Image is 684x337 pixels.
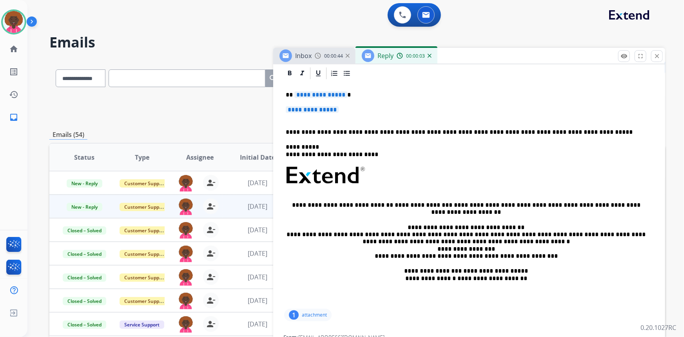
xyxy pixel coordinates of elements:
[67,203,102,211] span: New - Reply
[63,250,106,258] span: Closed – Solved
[3,11,25,33] img: avatar
[206,272,216,282] mat-icon: person_remove
[248,320,267,328] span: [DATE]
[67,179,102,188] span: New - Reply
[49,130,87,140] p: Emails (54)
[620,53,628,60] mat-icon: remove_red_eye
[328,67,340,79] div: Ordered List
[406,53,425,59] span: 00:00:03
[289,310,299,320] div: 1
[637,53,644,60] mat-icon: fullscreen
[640,323,676,332] p: 0.20.1027RC
[178,175,194,191] img: agent-avatar
[653,53,660,60] mat-icon: close
[9,44,18,54] mat-icon: home
[74,153,94,162] span: Status
[120,273,171,282] span: Customer Support
[63,321,106,329] span: Closed – Solved
[248,296,267,305] span: [DATE]
[324,53,343,59] span: 00:00:44
[206,319,216,329] mat-icon: person_remove
[206,202,216,211] mat-icon: person_remove
[9,90,18,99] mat-icon: history
[312,67,324,79] div: Underline
[178,293,194,309] img: agent-avatar
[178,246,194,262] img: agent-avatar
[49,35,665,50] h2: Emails
[206,178,216,188] mat-icon: person_remove
[206,296,216,305] mat-icon: person_remove
[240,153,275,162] span: Initial Date
[63,226,106,235] span: Closed – Solved
[269,74,278,83] mat-icon: search
[178,269,194,286] img: agent-avatar
[186,153,214,162] span: Assignee
[206,225,216,235] mat-icon: person_remove
[248,202,267,211] span: [DATE]
[63,273,106,282] span: Closed – Solved
[120,321,164,329] span: Service Support
[120,203,171,211] span: Customer Support
[178,316,194,333] img: agent-avatar
[9,113,18,122] mat-icon: inbox
[248,273,267,281] span: [DATE]
[296,67,308,79] div: Italic
[377,51,394,60] span: Reply
[178,199,194,215] img: agent-avatar
[302,312,327,318] p: attachment
[120,226,171,235] span: Customer Support
[248,226,267,234] span: [DATE]
[135,153,149,162] span: Type
[248,249,267,258] span: [DATE]
[248,179,267,187] span: [DATE]
[284,67,296,79] div: Bold
[120,297,171,305] span: Customer Support
[63,297,106,305] span: Closed – Solved
[120,250,171,258] span: Customer Support
[341,67,353,79] div: Bullet List
[120,179,171,188] span: Customer Support
[178,222,194,239] img: agent-avatar
[206,249,216,258] mat-icon: person_remove
[9,67,18,77] mat-icon: list_alt
[295,51,312,60] span: Inbox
